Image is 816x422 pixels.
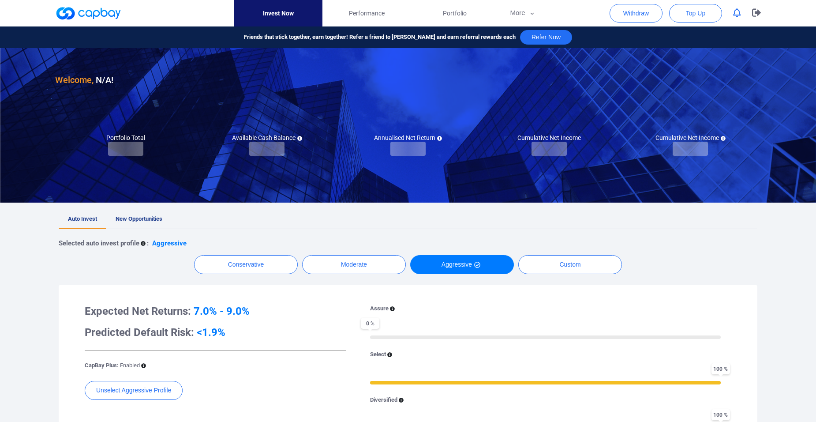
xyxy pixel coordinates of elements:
[85,304,346,318] h3: Expected Net Returns:
[194,305,250,317] span: 7.0% - 9.0%
[370,350,386,359] p: Select
[655,134,726,142] h5: Cumulative Net Income
[520,30,572,45] button: Refer Now
[85,361,140,370] p: CapBay Plus:
[610,4,663,23] button: Withdraw
[194,255,298,274] button: Conservative
[152,238,187,249] p: Aggressive
[686,9,705,18] span: Top Up
[147,238,149,249] p: :
[518,255,622,274] button: Custom
[361,318,379,329] span: 0 %
[669,4,722,23] button: Top Up
[517,134,581,142] h5: Cumulative Net Income
[85,325,346,339] h3: Predicted Default Risk:
[85,381,183,400] button: Unselect Aggressive Profile
[55,75,94,85] span: Welcome,
[68,215,97,222] span: Auto Invest
[55,73,113,87] h3: N/A !
[374,134,442,142] h5: Annualised Net Return
[197,326,225,339] span: <1.9%
[443,8,467,18] span: Portfolio
[244,33,516,42] span: Friends that stick together, earn together! Refer a friend to [PERSON_NAME] and earn referral rew...
[59,238,139,249] p: Selected auto invest profile
[116,215,162,222] span: New Opportunities
[232,134,302,142] h5: Available Cash Balance
[711,409,730,420] span: 100 %
[370,304,389,313] p: Assure
[349,8,385,18] span: Performance
[106,134,145,142] h5: Portfolio Total
[370,396,397,405] p: Diversified
[120,362,140,369] span: Enabled
[410,255,514,274] button: Aggressive
[711,363,730,374] span: 100 %
[302,255,406,274] button: Moderate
